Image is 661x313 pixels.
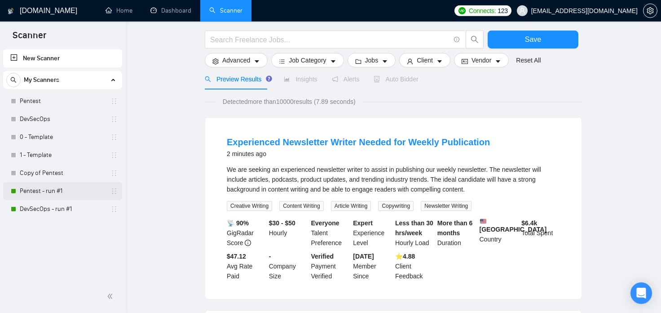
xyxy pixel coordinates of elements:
[110,134,118,141] span: holder
[10,49,115,67] a: New Scanner
[374,76,380,82] span: robot
[20,110,105,128] a: DevSecOps
[107,292,116,301] span: double-left
[20,128,105,146] a: 0 - Template
[332,76,338,82] span: notification
[210,34,450,45] input: Search Freelance Jobs...
[520,218,562,248] div: Total Spent
[265,75,273,83] div: Tooltip anchor
[417,55,433,65] span: Client
[351,251,393,281] div: Member Since
[227,253,246,260] b: $47.12
[472,55,491,65] span: Vendor
[436,218,478,248] div: Duration
[516,55,541,65] a: Reset All
[469,6,496,16] span: Connects:
[462,58,468,65] span: idcard
[407,58,413,65] span: user
[311,219,339,227] b: Everyone
[466,36,483,44] span: search
[7,77,20,83] span: search
[205,76,269,83] span: Preview Results
[227,137,490,147] a: Experienced Newsletter Writer Needed for Weekly Publication
[480,218,547,233] b: [GEOGRAPHIC_DATA]
[6,73,21,87] button: search
[466,31,484,49] button: search
[374,76,418,83] span: Auto Bidder
[332,76,360,83] span: Alerts
[488,31,578,49] button: Save
[110,98,118,105] span: holder
[245,240,251,246] span: info-circle
[454,53,509,67] button: idcardVendorcaret-down
[24,71,59,89] span: My Scanners
[110,206,118,213] span: holder
[525,34,541,45] span: Save
[399,53,450,67] button: userClientcaret-down
[110,116,118,123] span: holder
[225,218,267,248] div: GigRadar Score
[289,55,326,65] span: Job Category
[395,219,433,237] b: Less than 30 hrs/week
[8,4,14,18] img: logo
[20,92,105,110] a: Pentest
[495,58,501,65] span: caret-down
[630,282,652,304] div: Open Intercom Messenger
[216,97,362,107] span: Detected more than 10000 results (7.89 seconds)
[5,29,53,48] span: Scanner
[643,7,657,14] a: setting
[279,201,323,211] span: Content Writing
[20,182,105,200] a: Pentest - run #1
[106,7,132,14] a: homeHome
[365,55,379,65] span: Jobs
[348,53,396,67] button: folderJobscaret-down
[222,55,250,65] span: Advanced
[225,251,267,281] div: Avg Rate Paid
[284,76,290,82] span: area-chart
[458,7,466,14] img: upwork-logo.png
[311,253,334,260] b: Verified
[269,253,271,260] b: -
[150,7,191,14] a: dashboardDashboard
[227,165,560,194] div: We are seeking an experienced newsletter writer to assist in publishing our weekly newsletter. Th...
[353,219,373,227] b: Expert
[20,200,105,218] a: DevSecOps - run #1
[421,201,472,211] span: Newsletter Writing
[454,37,460,43] span: info-circle
[20,164,105,182] a: Copy of Pentest
[436,58,443,65] span: caret-down
[519,8,525,14] span: user
[20,146,105,164] a: 1 - Template
[254,58,260,65] span: caret-down
[309,251,352,281] div: Payment Verified
[267,251,309,281] div: Company Size
[212,58,219,65] span: setting
[330,58,336,65] span: caret-down
[227,148,490,159] div: 2 minutes ago
[521,219,537,227] b: $ 6.4k
[382,58,388,65] span: caret-down
[351,218,393,248] div: Experience Level
[227,219,249,227] b: 📡 90%
[227,201,272,211] span: Creative Writing
[437,219,473,237] b: More than 6 months
[110,170,118,177] span: holder
[309,218,352,248] div: Talent Preference
[205,76,211,82] span: search
[378,201,414,211] span: Copywriting
[355,58,361,65] span: folder
[478,218,520,248] div: Country
[110,152,118,159] span: holder
[353,253,374,260] b: [DATE]
[393,251,436,281] div: Client Feedback
[395,253,415,260] b: ⭐️ 4.88
[284,76,317,83] span: Insights
[643,4,657,18] button: setting
[279,58,285,65] span: bars
[480,218,486,224] img: 🇺🇸
[205,53,268,67] button: settingAdvancedcaret-down
[393,218,436,248] div: Hourly Load
[269,219,295,227] b: $30 - $50
[643,7,657,14] span: setting
[267,218,309,248] div: Hourly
